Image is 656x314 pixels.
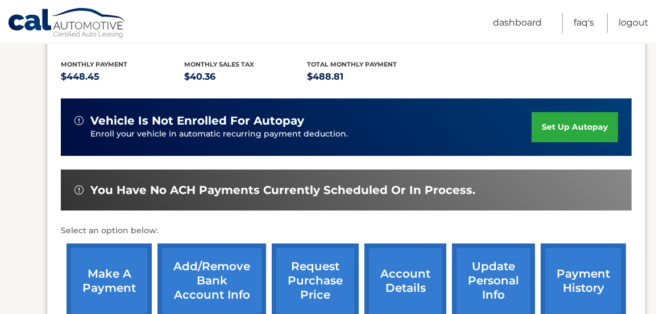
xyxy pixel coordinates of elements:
[618,13,649,33] a: Logout
[184,60,254,68] span: Monthly sales Tax
[574,13,594,33] a: FAQ's
[61,69,184,85] p: $448.45
[307,69,430,85] p: $488.81
[7,7,127,40] a: Cal Automotive
[74,185,84,195] img: alert-white.svg
[61,60,127,68] span: Monthly Payment
[90,183,475,197] span: You have no ACH payments currently scheduled or in process.
[74,116,84,125] img: alert-white.svg
[61,224,632,238] p: Select an option below:
[307,60,397,68] span: Total Monthly Payment
[493,13,542,33] a: Dashboard
[184,69,308,85] p: $40.36
[90,114,304,128] span: vehicle is not enrolled for autopay
[532,112,618,142] a: set up autopay
[90,128,532,141] p: Enroll your vehicle in automatic recurring payment deduction.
